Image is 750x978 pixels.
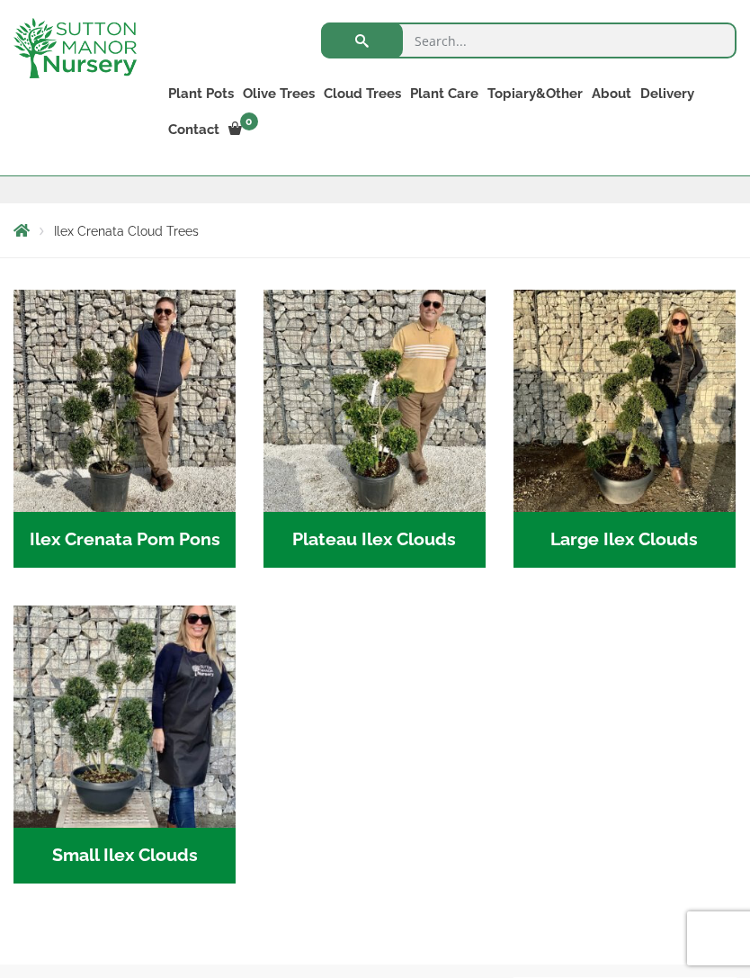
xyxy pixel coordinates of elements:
a: Plant Pots [164,81,238,106]
img: logo [13,18,137,78]
h2: Large Ilex Clouds [513,512,736,568]
h2: Ilex Crenata Pom Pons [13,512,236,568]
img: Ilex Crenata Pom Pons [13,290,236,512]
a: Plant Care [406,81,483,106]
nav: Breadcrumbs [13,223,737,238]
span: Ilex Crenata Cloud Trees [54,224,199,238]
img: Large Ilex Clouds [513,290,736,512]
input: Search... [321,22,737,58]
a: Delivery [636,81,699,106]
a: Contact [164,117,224,142]
img: Plateau Ilex Clouds [263,290,486,512]
img: Small Ilex Clouds [13,606,236,828]
a: Visit product category Ilex Crenata Pom Pons [13,290,236,568]
a: Visit product category Small Ilex Clouds [13,606,236,884]
a: Visit product category Large Ilex Clouds [513,290,736,568]
h2: Plateau Ilex Clouds [263,512,486,568]
span: 0 [240,112,258,130]
a: 0 [224,117,263,142]
a: Visit product category Plateau Ilex Clouds [263,290,486,568]
a: Olive Trees [238,81,319,106]
a: Topiary&Other [483,81,587,106]
h2: Small Ilex Clouds [13,828,236,884]
a: About [587,81,636,106]
a: Cloud Trees [319,81,406,106]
